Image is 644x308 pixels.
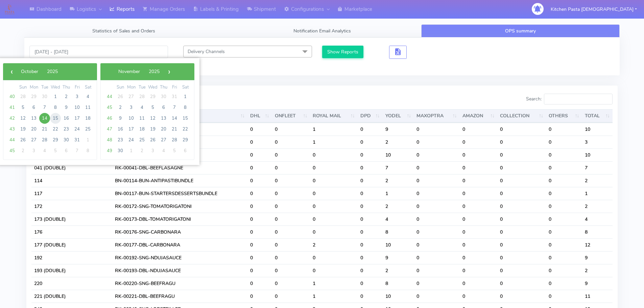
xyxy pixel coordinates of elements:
th: weekday [180,84,191,91]
span: 25 [82,124,93,135]
td: 0 [272,187,310,200]
td: 0 [310,213,357,226]
td: 0 [546,136,582,148]
td: 8 [582,226,613,238]
input: Search: [544,94,613,104]
td: 0 [497,148,546,161]
td: 0 [247,251,272,264]
span: 2 [137,145,147,156]
span: 17 [72,113,82,124]
button: › [164,67,174,77]
td: 1 [582,187,613,200]
span: 6 [28,102,39,113]
td: 0 [460,251,498,264]
td: 176 [31,226,112,238]
span: 12 [18,113,28,124]
span: 28 [169,135,180,145]
span: 16 [61,113,72,124]
label: Search: [526,94,613,104]
span: 5 [50,145,61,156]
span: November [118,68,140,75]
td: 0 [546,148,582,161]
span: 10 [72,102,82,113]
td: RK-00173-DBL-TOMATORIGATONI [112,213,247,226]
td: 9 [383,123,414,136]
td: 0 [358,200,383,213]
span: 4 [137,102,147,113]
span: 24 [126,135,137,145]
td: 192 [31,251,112,264]
span: 47 [104,124,115,135]
span: 26 [147,135,158,145]
td: RK-00192-SNG-NDUJASAUCE [112,251,247,264]
td: 4 [383,213,414,226]
td: RK-00176-SNG-CARBONARA [112,226,247,238]
td: 0 [272,200,310,213]
th: ONFLEET : activate to sort column ascending [272,109,310,123]
span: 40 [7,91,18,102]
td: 0 [358,277,383,290]
td: 10 [582,123,613,136]
input: Pick the Daterange [29,46,168,58]
span: ‹ [6,67,17,77]
span: 29 [147,91,158,102]
th: COLLECTION : activate to sort column ascending [497,109,546,123]
span: 21 [39,124,50,135]
td: 0 [414,238,459,251]
td: 0 [546,251,582,264]
td: 0 [247,161,272,174]
td: 0 [247,238,272,251]
span: 2 [115,102,126,113]
span: 28 [137,91,147,102]
td: RK-00193-DBL-NDUJASAUCE [112,264,247,277]
td: 0 [272,148,310,161]
td: 221 (DOUBLE) [31,290,112,303]
td: 0 [460,213,498,226]
span: 13 [28,113,39,124]
td: 0 [272,264,310,277]
td: 0 [460,174,498,187]
td: 0 [497,251,546,264]
td: 0 [272,238,310,251]
button: Kitchen Pasta [DEMOGRAPHIC_DATA] [546,2,642,16]
td: 0 [310,200,357,213]
span: 8 [82,145,93,156]
span: 49 [104,145,115,156]
td: 0 [414,161,459,174]
td: 041 (DOUBLE) [31,161,112,174]
span: 7 [169,102,180,113]
span: 26 [115,91,126,102]
td: 0 [460,200,498,213]
td: 173 (DOUBLE) [31,213,112,226]
span: 2025 [47,68,58,75]
td: 0 [546,200,582,213]
span: 46 [104,113,115,124]
span: 19 [147,124,158,135]
td: 3 [582,136,613,148]
td: 0 [546,161,582,174]
span: 29 [28,91,39,102]
td: 0 [358,213,383,226]
span: 27 [126,91,137,102]
td: 0 [546,238,582,251]
td: 0 [497,277,546,290]
bs-datepicker-navigation-view: ​ ​ ​ [6,67,72,73]
span: 18 [82,113,93,124]
button: October [17,67,43,77]
td: 1 [310,277,357,290]
td: 10 [383,238,414,251]
td: 0 [272,277,310,290]
td: 2 [310,238,357,251]
td: 0 [247,174,272,187]
th: weekday [158,84,169,91]
td: 8 [383,277,414,290]
td: 0 [247,277,272,290]
span: 31 [72,135,82,145]
td: 0 [414,136,459,148]
td: 0 [310,174,357,187]
span: 1 [50,91,61,102]
td: RK-00221-DBL-BEEFRAGU [112,290,247,303]
th: TOTAL : activate to sort column ascending [582,109,613,123]
td: 0 [247,123,272,136]
td: 0 [272,174,310,187]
